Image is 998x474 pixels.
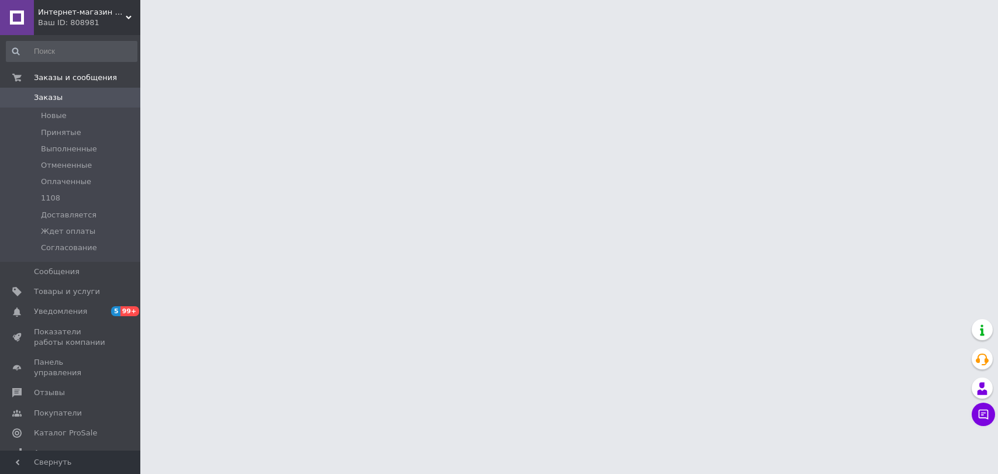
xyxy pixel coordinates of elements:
span: Доставляется [41,210,96,220]
span: Уведомления [34,306,87,317]
span: Показатели работы компании [34,327,108,348]
span: Аналитика [34,448,77,458]
span: Сообщения [34,267,80,277]
span: Каталог ProSale [34,428,97,438]
button: Чат с покупателем [972,403,995,426]
span: Товары и услуги [34,286,100,297]
span: Заказы [34,92,63,103]
span: Новые [41,110,67,121]
span: Панель управления [34,357,108,378]
input: Поиск [6,41,137,62]
span: 99+ [120,306,140,316]
span: Выполненные [41,144,97,154]
span: Ждет оплаты [41,226,95,237]
span: Принятые [41,127,81,138]
span: Отзывы [34,387,65,398]
span: Интернет-магазин «Beauty Tochka» [38,7,126,18]
span: Оплаченные [41,177,91,187]
span: Отмененные [41,160,92,171]
span: Согласование [41,243,97,253]
span: Заказы и сообщения [34,72,117,83]
span: 1108 [41,193,60,203]
div: Ваш ID: 808981 [38,18,140,28]
span: Покупатели [34,408,82,418]
span: 5 [111,306,120,316]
